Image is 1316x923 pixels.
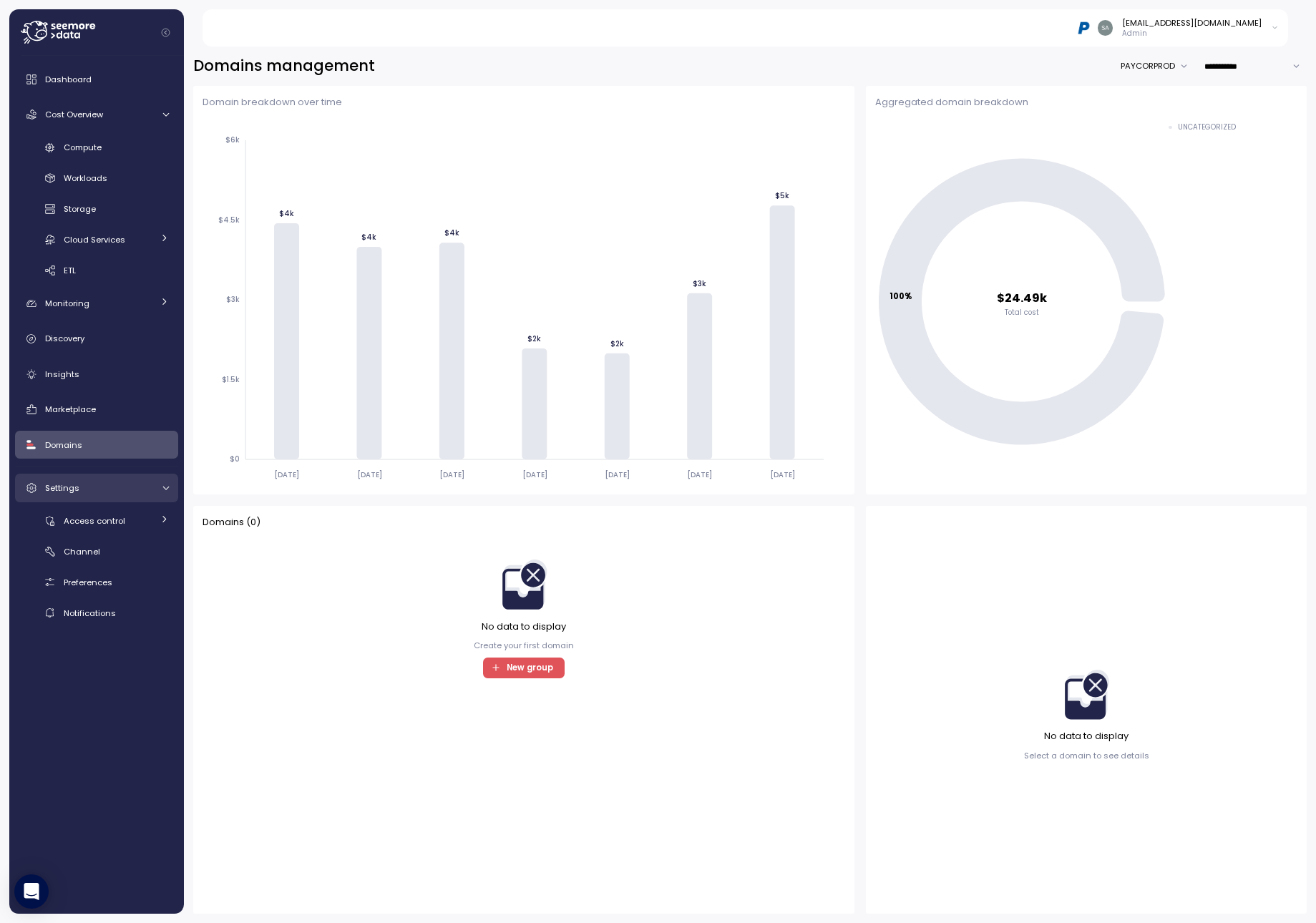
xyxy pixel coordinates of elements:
[15,325,178,353] a: Discovery
[444,229,459,238] tspan: $4k
[15,65,178,94] a: Dashboard
[64,515,125,527] span: Access control
[770,470,795,479] tspan: [DATE]
[45,368,79,380] span: Insights
[15,539,178,563] a: Channel
[64,234,125,245] span: Cloud Services
[1024,750,1149,761] p: Select a domain to see details
[15,258,178,282] a: ETL
[507,658,553,678] span: New group
[1121,56,1195,77] button: PAYCORPROD
[1122,29,1262,39] p: Admin
[1076,20,1091,35] img: 68b03c81eca7ebbb46a2a292.PNG
[64,607,116,619] span: Notifications
[203,95,845,109] p: Domain breakdown over time
[15,136,178,160] a: Compute
[15,509,178,532] a: Access control
[64,265,76,276] span: ETL
[356,470,381,479] tspan: [DATE]
[15,601,178,625] a: Notifications
[222,375,240,384] tspan: $1.5k
[693,279,706,288] tspan: $3k
[218,215,240,225] tspan: $4.5k
[605,470,630,479] tspan: [DATE]
[997,289,1048,306] tspan: $24.49k
[15,360,178,389] a: Insights
[361,233,376,242] tspan: $4k
[1098,20,1113,35] img: d10b0d45a9e11124a6ce518f55499a10
[687,470,712,479] tspan: [DATE]
[527,334,541,343] tspan: $2k
[1044,729,1129,743] p: No data to display
[1122,17,1262,29] div: [EMAIL_ADDRESS][DOMAIN_NAME]
[226,296,240,305] tspan: $3k
[14,874,49,909] div: Open Intercom Messenger
[45,298,89,309] span: Monitoring
[15,395,178,424] a: Marketplace
[64,142,102,153] span: Compute
[15,570,178,594] a: Preferences
[15,167,178,190] a: Workloads
[203,515,260,529] p: Domains ( 0 )
[474,640,574,651] p: Create your first domain
[15,431,178,459] a: Domains
[15,474,178,502] a: Settings
[274,470,299,479] tspan: [DATE]
[279,209,294,218] tspan: $4k
[64,577,112,588] span: Preferences
[1178,122,1236,132] div: UNCATEGORIZED
[610,339,624,348] tspan: $2k
[230,455,240,464] tspan: $0
[15,228,178,251] a: Cloud Services
[193,56,375,77] h2: Domains management
[15,100,178,129] a: Cost Overview
[157,27,175,38] button: Collapse navigation
[45,333,84,344] span: Discovery
[439,470,464,479] tspan: [DATE]
[64,546,100,557] span: Channel
[64,203,96,215] span: Storage
[15,289,178,318] a: Monitoring
[482,620,566,634] p: No data to display
[45,439,82,451] span: Domains
[225,136,240,145] tspan: $6k
[64,172,107,184] span: Workloads
[775,192,789,201] tspan: $5k
[45,482,79,494] span: Settings
[45,404,96,415] span: Marketplace
[522,470,547,479] tspan: [DATE]
[1005,308,1039,317] tspan: Total cost
[15,197,178,221] a: Storage
[45,109,103,120] span: Cost Overview
[875,95,1297,109] p: Aggregated domain breakdown
[45,74,92,85] span: Dashboard
[483,658,565,678] button: New group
